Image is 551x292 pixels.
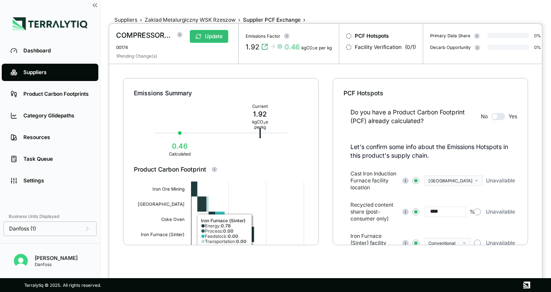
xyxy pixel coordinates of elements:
[246,42,259,52] div: 1.92
[355,44,402,51] span: Facility Verification
[116,53,157,58] div: 1 Pending Change(s)
[250,104,270,109] div: Current
[116,30,172,40] div: COMPRESSOR CASING,RAW
[534,45,541,50] div: 0 %
[116,45,178,50] div: 00174
[534,33,541,38] div: 0 %
[246,33,280,39] div: Emissions Factor
[481,113,488,120] span: No
[425,175,483,186] button: [GEOGRAPHIC_DATA]
[250,109,270,119] div: 1.92
[134,165,308,174] div: Product Carbon Footprint
[486,208,515,215] span: Unavailable
[285,42,300,52] div: 0.46
[161,217,185,222] text: Coke Oven
[405,44,416,51] span: ( 0 / 1 )
[430,45,471,50] div: Decarb Opportunity
[138,201,185,207] text: [GEOGRAPHIC_DATA]
[486,240,515,247] span: Unavailable
[152,186,185,192] text: Iron Ore Mining
[261,43,268,50] svg: View audit trail
[350,170,398,191] span: Cast Iron Induction Furnace facility location
[350,108,477,125] div: Do you have a Product Carbon Footprint (PCF) already calculated?
[250,119,270,130] div: kg CO e per kg
[486,177,515,184] span: Unavailable
[169,141,191,151] div: 0.46
[430,33,470,38] div: Primary Data Share
[428,178,473,183] div: [GEOGRAPHIC_DATA]
[190,30,228,43] button: Update
[350,201,398,222] span: Recycled content share (post-consumer only)
[428,240,461,246] div: Conventional
[350,233,398,253] span: Iron Furnace (Sinter) facility production method
[263,121,265,125] sub: 2
[350,143,517,160] p: Let's confirm some info about the Emissions Hotspots in this product's supply chain.
[509,113,517,120] span: Yes
[344,89,517,97] div: PCF Hotspots
[134,89,308,97] div: Emissions Summary
[355,32,389,39] span: PCF Hotspots
[169,151,191,156] div: Calculated
[425,238,471,248] button: Conventional
[301,45,332,50] div: kgCO e per kg
[470,208,475,215] div: %
[141,232,185,237] text: Iron Furnace (Sinter)
[313,47,315,51] sub: 2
